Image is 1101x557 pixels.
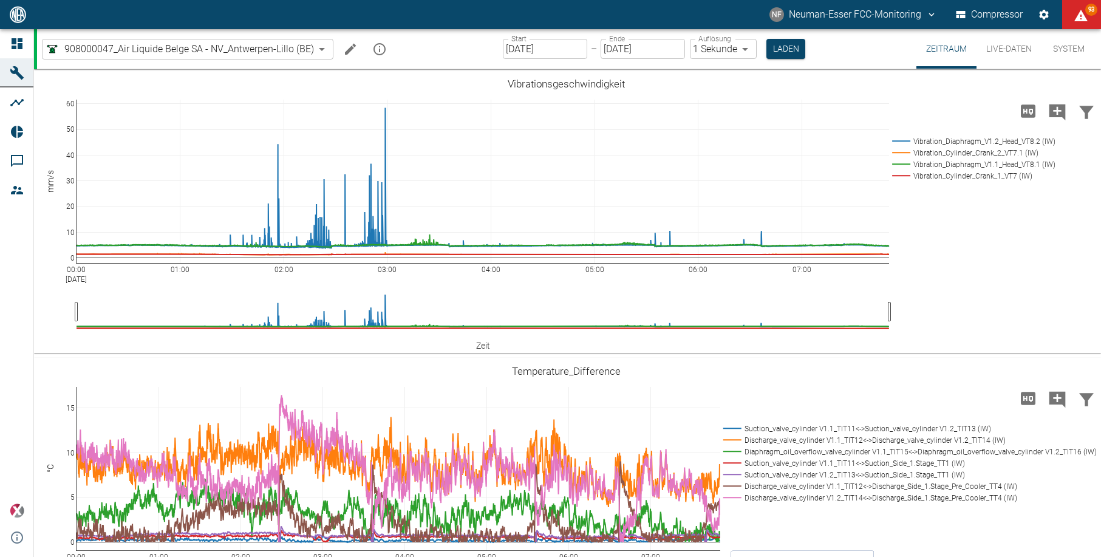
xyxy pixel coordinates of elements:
[511,33,527,44] label: Start
[1043,95,1072,127] button: Kommentar hinzufügen
[1014,104,1043,116] span: Hohe Auflösung
[1072,95,1101,127] button: Daten filtern
[769,7,784,22] div: NF
[1014,392,1043,403] span: Hohe Auflösung
[45,42,314,56] a: 908000047_Air Liquide Belge SA - NV_Antwerpen-Lillo (BE)
[64,42,314,56] span: 908000047_Air Liquide Belge SA - NV_Antwerpen-Lillo (BE)
[10,504,24,518] img: Xplore Logo
[367,37,392,61] button: mission info
[9,6,27,22] img: logo
[503,39,587,59] input: DD.MM.YYYY
[916,29,977,69] button: Zeitraum
[1085,4,1097,16] span: 93
[1033,4,1055,26] button: Einstellungen
[601,39,685,59] input: DD.MM.YYYY
[338,37,363,61] button: Machine bearbeiten
[768,4,939,26] button: fcc-monitoring@neuman-esser.com
[591,42,597,56] p: –
[1041,29,1096,69] button: System
[766,39,805,59] button: Laden
[1072,383,1101,414] button: Daten filtern
[977,29,1041,69] button: Live-Daten
[1043,383,1072,414] button: Kommentar hinzufügen
[690,39,757,59] div: 1 Sekunde
[698,33,731,44] label: Auflösung
[953,4,1026,26] button: Compressor
[609,33,625,44] label: Ende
